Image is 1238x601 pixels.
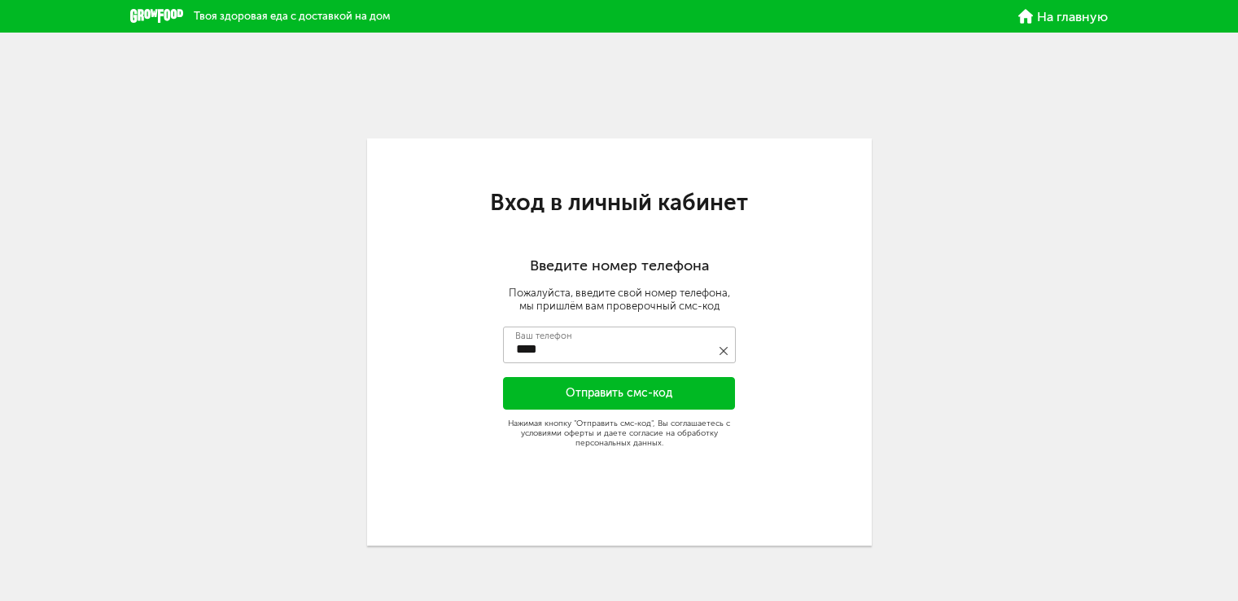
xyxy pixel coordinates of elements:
[367,287,872,313] div: Пожалуйста, введите свой номер телефона, мы пришлём вам проверочный смс-код
[503,419,736,448] div: Нажимая кнопку "Отправить смс-код", Вы соглашаетесь с условиями оферты и даете согласие на обрабо...
[1018,9,1108,24] a: На главную
[130,9,390,24] a: Твоя здоровая еда с доставкой на дом
[503,377,736,410] button: Отправить смс-код
[515,331,572,340] label: Ваш телефон
[367,192,872,213] h1: Вход в личный кабинет
[1037,11,1108,24] span: На главную
[194,10,390,22] span: Твоя здоровая еда с доставкой на дом
[367,257,872,275] h2: Введите номер телефона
